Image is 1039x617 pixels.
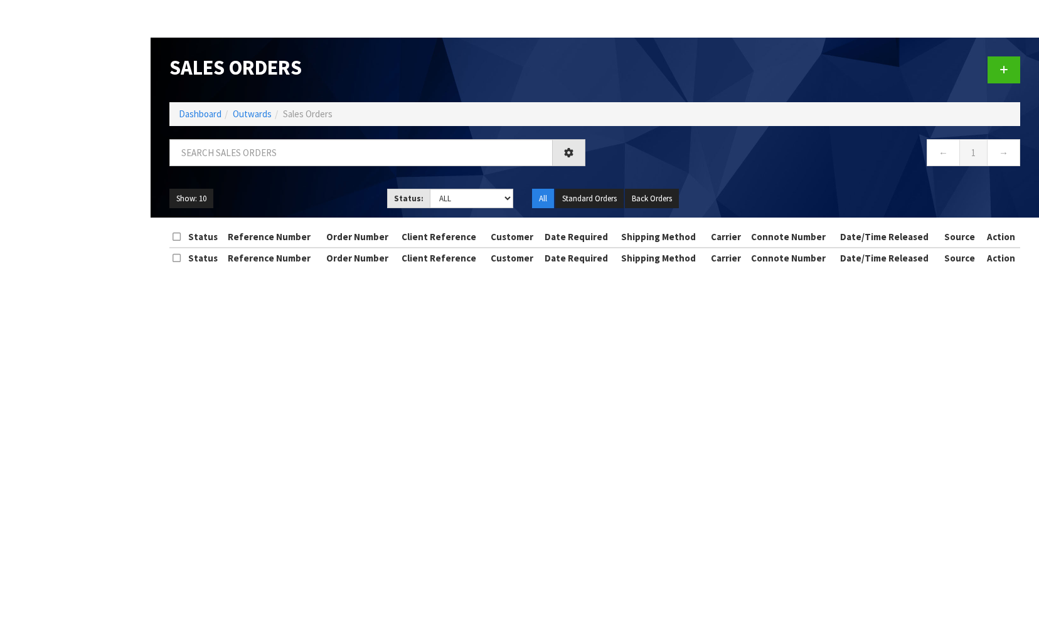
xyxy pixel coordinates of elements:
th: Connote Number [748,248,837,268]
th: Client Reference [398,248,488,268]
button: Standard Orders [555,189,624,209]
span: Sales Orders [283,108,333,120]
th: Customer [488,227,541,247]
a: ← [927,139,960,166]
th: Source [941,248,982,268]
th: Shipping Method [618,248,707,268]
a: Outwards [233,108,272,120]
th: Reference Number [225,227,323,247]
strong: Status: [394,193,424,204]
button: All [532,189,554,209]
th: Source [941,227,982,247]
th: Connote Number [748,227,837,247]
nav: Page navigation [604,139,1020,170]
th: Date Required [541,227,618,247]
th: Action [982,248,1020,268]
a: Dashboard [179,108,221,120]
th: Carrier [708,227,748,247]
th: Date Required [541,248,618,268]
th: Order Number [323,248,398,268]
th: Action [982,227,1020,247]
th: Status [185,227,225,247]
th: Reference Number [225,248,323,268]
th: Client Reference [398,227,488,247]
th: Carrier [708,248,748,268]
h1: Sales Orders [169,56,585,79]
th: Date/Time Released [837,248,941,268]
th: Customer [488,248,541,268]
th: Shipping Method [618,227,707,247]
th: Date/Time Released [837,227,941,247]
button: Back Orders [625,189,679,209]
th: Status [185,248,225,268]
th: Order Number [323,227,398,247]
button: Show: 10 [169,189,213,209]
a: 1 [959,139,988,166]
a: → [987,139,1020,166]
input: Search sales orders [169,139,553,166]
